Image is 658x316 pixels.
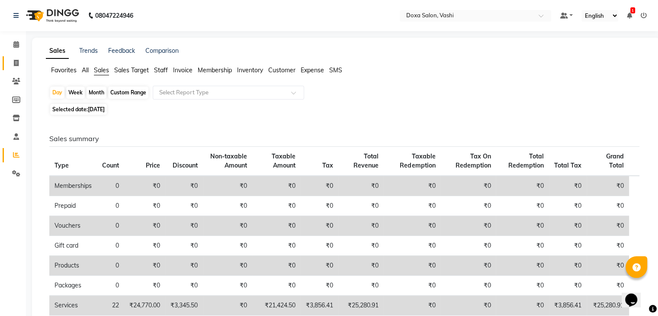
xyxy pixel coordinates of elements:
td: ₹0 [124,276,165,296]
td: ₹0 [252,256,301,276]
span: Total Revenue [353,152,379,169]
td: ₹0 [165,216,203,236]
div: Custom Range [108,87,148,99]
td: ₹24,770.00 [124,296,165,316]
td: 22 [97,296,124,316]
span: Type [55,161,69,169]
span: Total Tax [554,161,581,169]
td: 0 [97,196,124,216]
td: Products [49,256,97,276]
td: ₹3,856.41 [549,296,587,316]
td: ₹0 [384,216,440,236]
td: Prepaid [49,196,97,216]
td: ₹0 [124,196,165,216]
td: ₹0 [301,196,338,216]
td: ₹0 [203,296,252,316]
td: ₹0 [203,196,252,216]
td: ₹3,856.41 [301,296,338,316]
td: 0 [97,276,124,296]
td: ₹0 [165,256,203,276]
td: ₹0 [252,236,301,256]
td: ₹0 [587,256,629,276]
td: ₹0 [165,176,203,196]
td: ₹0 [252,196,301,216]
h6: Sales summary [49,135,639,143]
a: 1 [627,12,632,19]
td: ₹0 [384,296,440,316]
td: ₹0 [587,176,629,196]
td: ₹0 [496,296,549,316]
td: ₹0 [203,236,252,256]
span: Sales [94,66,109,74]
div: Month [87,87,106,99]
td: 0 [97,236,124,256]
div: Day [50,87,64,99]
td: ₹0 [301,236,338,256]
td: ₹0 [301,256,338,276]
td: ₹0 [124,236,165,256]
b: 08047224946 [95,3,133,28]
td: ₹0 [549,276,587,296]
td: ₹0 [338,216,384,236]
img: logo [22,3,81,28]
td: ₹0 [124,256,165,276]
a: Trends [79,47,98,55]
td: ₹0 [587,276,629,296]
td: ₹0 [384,236,440,256]
td: ₹0 [496,256,549,276]
td: ₹0 [124,176,165,196]
td: ₹3,345.50 [165,296,203,316]
td: ₹0 [301,216,338,236]
td: ₹0 [440,256,496,276]
span: Non-taxable Amount [210,152,247,169]
span: Invoice [173,66,193,74]
span: Count [102,161,119,169]
td: ₹0 [338,236,384,256]
span: Sales Target [114,66,149,74]
td: ₹0 [587,236,629,256]
td: ₹0 [124,216,165,236]
td: ₹0 [165,236,203,256]
iframe: chat widget [622,281,649,307]
td: ₹0 [165,276,203,296]
span: Customer [268,66,295,74]
span: All [82,66,89,74]
span: Selected date: [50,104,107,115]
td: ₹0 [338,256,384,276]
span: Taxable Amount [272,152,295,169]
span: Staff [154,66,168,74]
div: Week [66,87,85,99]
td: ₹0 [203,216,252,236]
td: ₹0 [549,236,587,256]
td: ₹0 [440,276,496,296]
a: Sales [46,43,69,59]
span: Price [146,161,160,169]
td: ₹0 [496,176,549,196]
td: ₹21,424.50 [252,296,301,316]
span: Inventory [237,66,263,74]
td: Services [49,296,97,316]
span: Tax On Redemption [455,152,491,169]
td: ₹0 [338,176,384,196]
td: ₹0 [549,196,587,216]
a: Feedback [108,47,135,55]
td: ₹0 [496,236,549,256]
td: ₹0 [440,216,496,236]
td: ₹0 [549,256,587,276]
td: ₹0 [549,216,587,236]
td: ₹0 [384,256,440,276]
span: Membership [198,66,232,74]
td: ₹0 [384,176,440,196]
td: ₹0 [203,176,252,196]
span: Expense [301,66,324,74]
span: Favorites [51,66,77,74]
span: SMS [329,66,342,74]
td: ₹25,280.91 [338,296,384,316]
td: ₹0 [384,196,440,216]
td: ₹0 [165,196,203,216]
td: ₹0 [203,276,252,296]
td: ₹0 [496,216,549,236]
td: ₹0 [496,196,549,216]
span: 1 [630,7,635,13]
td: ₹0 [338,276,384,296]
